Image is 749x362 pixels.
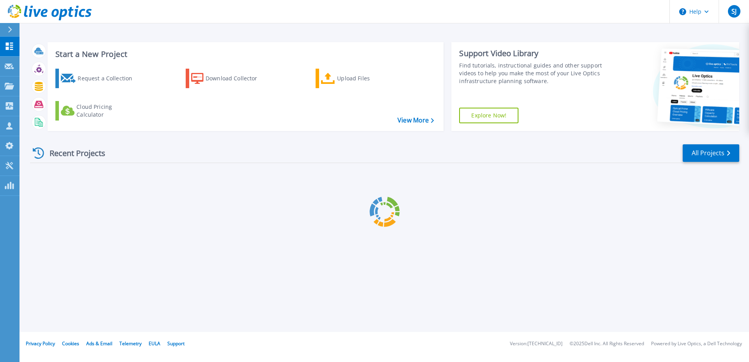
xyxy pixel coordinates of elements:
div: Request a Collection [78,71,140,86]
li: Version: [TECHNICAL_ID] [510,341,563,346]
div: Download Collector [206,71,268,86]
div: Support Video Library [459,48,606,59]
a: Cookies [62,340,79,347]
a: View More [398,117,434,124]
div: Upload Files [337,71,399,86]
a: All Projects [683,144,739,162]
div: Cloud Pricing Calculator [76,103,139,119]
a: Cloud Pricing Calculator [55,101,142,121]
h3: Start a New Project [55,50,434,59]
div: Find tutorials, instructional guides and other support videos to help you make the most of your L... [459,62,606,85]
a: Ads & Email [86,340,112,347]
a: Upload Files [316,69,403,88]
div: Recent Projects [30,144,116,163]
a: Support [167,340,185,347]
a: Privacy Policy [26,340,55,347]
a: Telemetry [119,340,142,347]
a: EULA [149,340,160,347]
li: © 2025 Dell Inc. All Rights Reserved [570,341,644,346]
a: Explore Now! [459,108,518,123]
a: Download Collector [186,69,273,88]
span: SJ [731,8,737,14]
a: Request a Collection [55,69,142,88]
li: Powered by Live Optics, a Dell Technology [651,341,742,346]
